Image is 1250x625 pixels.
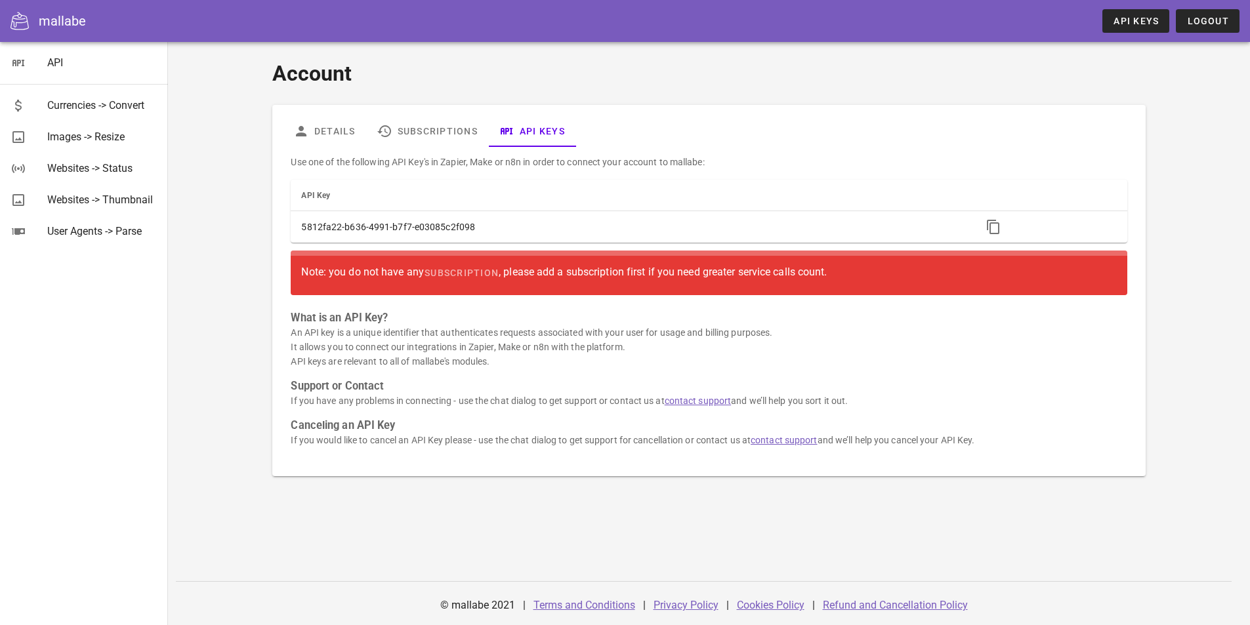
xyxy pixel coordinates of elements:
[1113,16,1159,26] span: API Keys
[291,311,1127,325] h3: What is an API Key?
[283,115,366,147] a: Details
[291,180,971,211] th: API Key: Not sorted. Activate to sort ascending.
[291,379,1127,393] h3: Support or Contact
[432,590,523,621] div: © mallabe 2021
[812,590,815,621] div: |
[301,261,1116,285] div: Note: you do not have any , please add a subscription first if you need greater service calls count.
[488,115,575,147] a: API Keys
[272,58,1145,89] h1: Account
[301,191,330,200] span: API Key
[665,395,732,406] a: contact support
[47,131,157,143] div: Images -> Resize
[47,56,157,69] div: API
[291,418,1127,433] h3: Canceling an API Key
[291,433,1127,447] p: If you would like to cancel an API Key please - use the chat dialog to get support for cancellati...
[291,393,1127,408] p: If you have any problems in connecting - use the chat dialog to get support or contact us at and ...
[654,599,719,611] a: Privacy Policy
[533,599,635,611] a: Terms and Conditions
[1176,9,1240,33] button: Logout
[39,11,86,31] div: mallabe
[47,99,157,111] div: Currencies -> Convert
[47,162,157,174] div: Websites -> Status
[737,599,804,611] a: Cookies Policy
[291,211,971,243] td: 5812fa22-b636-4991-b7f7-e03085c2f098
[643,590,646,621] div: |
[726,590,729,621] div: |
[1186,16,1229,26] span: Logout
[823,599,968,611] a: Refund and Cancellation Policy
[366,115,488,147] a: Subscriptions
[424,261,499,285] a: subscription
[523,590,526,621] div: |
[47,225,157,237] div: User Agents -> Parse
[291,325,1127,369] p: An API key is a unique identifier that authenticates requests associated with your user for usage...
[424,268,499,278] span: subscription
[1071,540,1244,602] iframe: Tidio Chat
[1102,9,1169,33] a: API Keys
[47,193,157,206] div: Websites -> Thumbnail
[751,435,818,445] a: contact support
[291,155,1127,169] p: Use one of the following API Key's in Zapier, Make or n8n in order to connect your account to mal...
